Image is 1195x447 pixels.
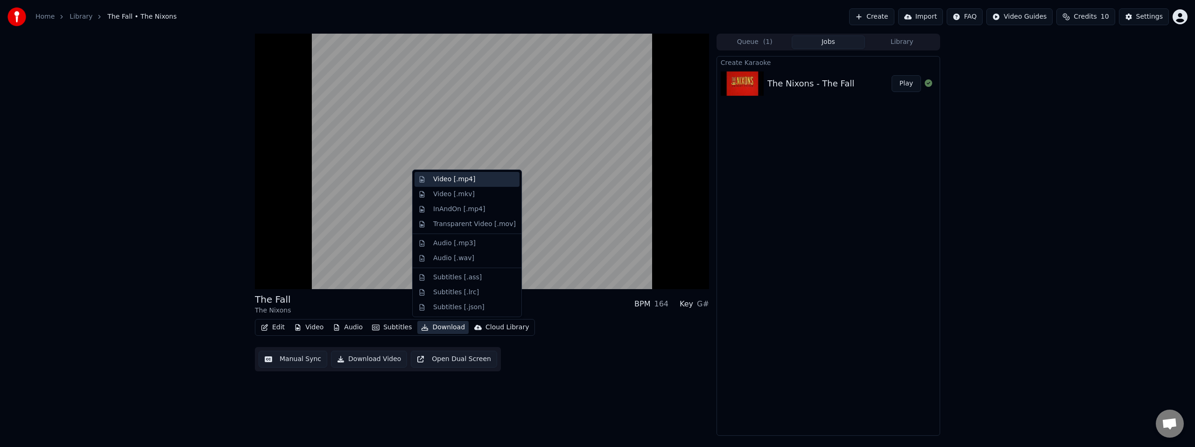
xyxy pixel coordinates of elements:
span: Credits [1074,12,1097,21]
div: Subtitles [.json] [433,303,485,312]
div: Settings [1136,12,1163,21]
div: InAndOn [.mp4] [433,205,485,214]
button: Import [898,8,943,25]
span: 10 [1101,12,1109,21]
div: BPM [634,298,650,310]
button: Play [892,75,921,92]
img: youka [7,7,26,26]
button: Download [417,321,469,334]
a: Open chat [1156,410,1184,438]
div: Subtitles [.ass] [433,273,482,282]
button: Subtitles [368,321,415,334]
button: Manual Sync [259,351,327,368]
nav: breadcrumb [35,12,177,21]
button: Video Guides [986,8,1053,25]
div: G# [697,298,709,310]
button: Library [865,35,939,49]
button: Queue [718,35,792,49]
div: Audio [.mp3] [433,239,476,248]
a: Home [35,12,55,21]
div: Subtitles [.lrc] [433,288,479,297]
div: 164 [654,298,668,310]
div: Video [.mp4] [433,175,475,184]
button: Audio [329,321,366,334]
div: Key [680,298,693,310]
button: Open Dual Screen [411,351,497,368]
div: The Nixons [255,306,291,315]
div: Transparent Video [.mov] [433,220,516,229]
div: Create Karaoke [717,57,940,68]
a: Library [70,12,92,21]
div: Cloud Library [485,323,529,332]
button: Create [849,8,894,25]
div: Audio [.wav] [433,254,474,263]
div: Video [.mkv] [433,190,475,199]
div: The Fall [255,293,291,306]
div: The Nixons - The Fall [767,77,854,90]
span: ( 1 ) [763,37,773,47]
button: Jobs [792,35,865,49]
button: Edit [257,321,288,334]
button: Credits10 [1056,8,1115,25]
span: The Fall • The Nixons [107,12,176,21]
button: Download Video [331,351,407,368]
button: FAQ [947,8,983,25]
button: Video [290,321,327,334]
button: Settings [1119,8,1169,25]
